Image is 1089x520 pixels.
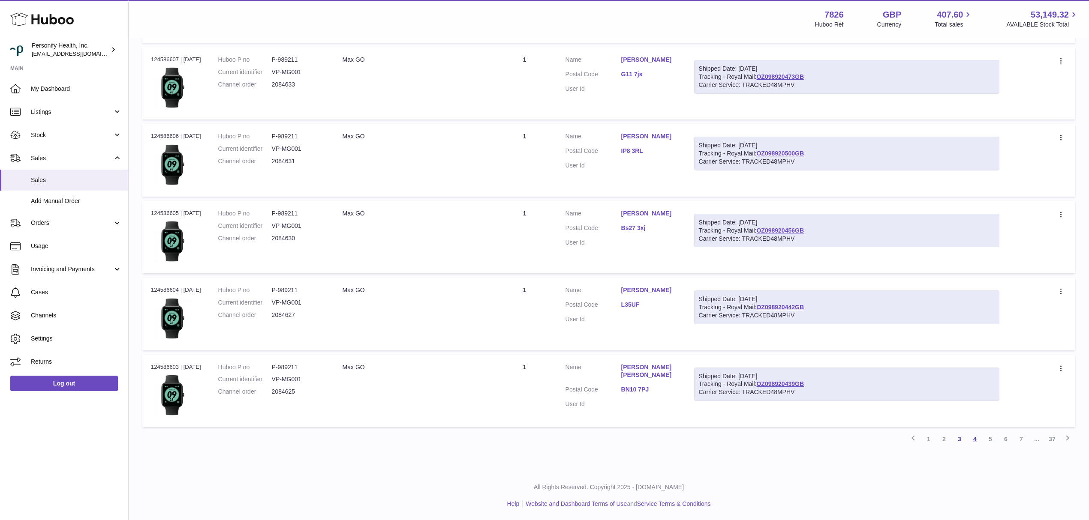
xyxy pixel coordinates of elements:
[699,372,995,380] div: Shipped Date: [DATE]
[151,374,194,416] img: 78261721143674.png
[493,201,557,273] td: 1
[31,265,113,273] span: Invoicing and Payments
[621,363,677,380] a: [PERSON_NAME] [PERSON_NAME]
[272,68,325,76] dd: VP-MG001
[272,375,325,383] dd: VP-MG001
[566,386,621,396] dt: Postal Code
[621,301,677,309] a: L35UF
[343,209,484,218] div: Max GO
[272,81,325,89] dd: 2084633
[272,132,325,140] dd: P-989211
[756,73,804,80] a: OZ098920473GB
[694,214,1000,248] div: Tracking - Royal Mail:
[566,400,621,408] dt: User Id
[218,209,272,218] dt: Huboo P no
[218,157,272,165] dt: Channel order
[343,286,484,294] div: Max GO
[272,299,325,307] dd: VP-MG001
[218,234,272,242] dt: Channel order
[621,70,677,78] a: G11 7js
[493,124,557,196] td: 1
[218,363,272,371] dt: Huboo P no
[694,290,1000,324] div: Tracking - Royal Mail:
[699,218,995,227] div: Shipped Date: [DATE]
[31,335,122,343] span: Settings
[699,65,995,73] div: Shipped Date: [DATE]
[32,50,126,57] span: [EMAIL_ADDRESS][DOMAIN_NAME]
[883,9,901,21] strong: GBP
[10,376,118,391] a: Log out
[31,131,113,139] span: Stock
[31,242,122,250] span: Usage
[272,145,325,153] dd: VP-MG001
[493,278,557,350] td: 1
[877,21,902,29] div: Currency
[272,222,325,230] dd: VP-MG001
[937,9,963,21] span: 407.60
[1031,9,1069,21] span: 53,149.32
[343,132,484,140] div: Max GO
[272,157,325,165] dd: 2084631
[566,301,621,311] dt: Postal Code
[151,66,194,109] img: 78261721143674.png
[493,355,557,427] td: 1
[694,368,1000,401] div: Tracking - Royal Mail:
[151,143,194,186] img: 78261721143674.png
[815,21,844,29] div: Huboo Ref
[151,286,201,294] div: 124586604 | [DATE]
[1044,431,1060,447] a: 37
[31,154,113,162] span: Sales
[756,227,804,234] a: OZ098920456GB
[218,56,272,64] dt: Huboo P no
[621,224,677,232] a: Bs27 3xj
[694,60,1000,94] div: Tracking - Royal Mail:
[566,224,621,234] dt: Postal Code
[218,388,272,396] dt: Channel order
[1006,9,1079,29] a: 53,149.32 AVAILABLE Stock Total
[272,56,325,64] dd: P-989211
[151,297,194,340] img: 78261721143674.png
[756,150,804,157] a: OZ098920500GB
[935,21,973,29] span: Total sales
[935,9,973,29] a: 407.60 Total sales
[824,9,844,21] strong: 7826
[151,209,201,217] div: 124586605 | [DATE]
[1014,431,1029,447] a: 7
[566,363,621,382] dt: Name
[566,209,621,220] dt: Name
[699,158,995,166] div: Carrier Service: TRACKED48MPHV
[135,483,1082,491] p: All Rights Reserved. Copyright 2025 - [DOMAIN_NAME]
[10,43,23,56] img: internalAdmin-7826@internal.huboo.com
[151,132,201,140] div: 124586606 | [DATE]
[218,132,272,140] dt: Huboo P no
[507,500,520,507] a: Help
[343,363,484,371] div: Max GO
[983,431,998,447] a: 5
[151,220,194,263] img: 78261721143674.png
[756,380,804,387] a: OZ098920439GB
[151,363,201,371] div: 124586603 | [DATE]
[621,132,677,140] a: [PERSON_NAME]
[699,295,995,303] div: Shipped Date: [DATE]
[566,161,621,170] dt: User Id
[218,286,272,294] dt: Huboo P no
[272,363,325,371] dd: P-989211
[566,132,621,143] dt: Name
[699,235,995,243] div: Carrier Service: TRACKED48MPHV
[921,431,936,447] a: 1
[566,239,621,247] dt: User Id
[32,42,109,58] div: Personify Health, Inc.
[621,147,677,155] a: IP8 3RL
[31,176,122,184] span: Sales
[1006,21,1079,29] span: AVAILABLE Stock Total
[621,286,677,294] a: [PERSON_NAME]
[31,108,113,116] span: Listings
[31,85,122,93] span: My Dashboard
[566,147,621,157] dt: Postal Code
[967,431,983,447] a: 4
[699,388,995,396] div: Carrier Service: TRACKED48MPHV
[218,145,272,153] dt: Current identifier
[756,304,804,311] a: OZ098920442GB
[526,500,627,507] a: Website and Dashboard Terms of Use
[272,388,325,396] dd: 2084625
